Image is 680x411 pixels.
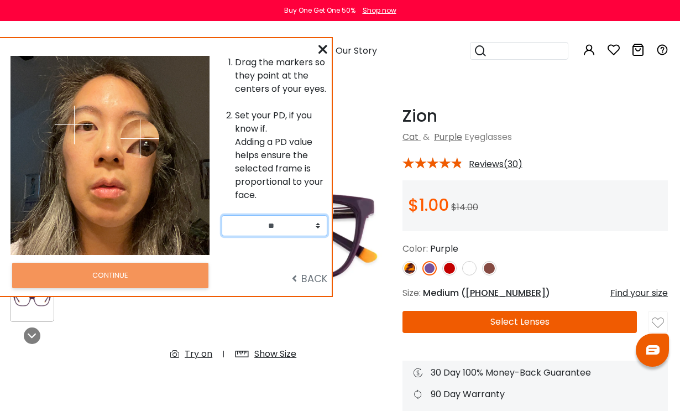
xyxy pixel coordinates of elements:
[434,131,462,143] a: Purple
[465,287,546,299] span: [PHONE_NUMBER]
[423,287,550,299] span: Medium ( )
[646,345,660,355] img: chat
[121,119,159,158] img: cross-hair.png
[55,106,93,144] img: cross-hair.png
[254,347,296,361] div: Show Size
[414,366,657,379] div: 30 Day 100% Money-Back Guarantee
[235,56,327,96] li: Drag the markers so they point at the centers of your eyes.
[336,44,377,57] span: Our Story
[402,311,637,333] button: Select Lenses
[363,6,396,15] div: Shop now
[235,109,327,202] li: Set your PD, if you know if. Adding a PD value helps ensure the selected frame is proportional to...
[284,6,355,15] div: Buy One Get One 50%
[185,347,212,361] div: Try on
[469,159,522,169] span: Reviews(30)
[652,317,664,329] img: like
[402,242,428,255] span: Color:
[451,201,478,214] span: $14.00
[357,6,396,15] a: Shop now
[292,272,327,285] span: BACK
[402,287,421,299] span: Size:
[610,287,668,300] div: Find your size
[12,263,208,288] button: CONTINUE
[11,289,54,311] img: Zion Purple Acetate Eyeglasses , SpringHinges , UniversalBridgeFit Frames from ABBE Glasses
[402,131,419,143] a: Cat
[421,131,432,143] span: &
[402,106,668,126] h1: Zion
[464,131,512,143] span: Eyeglasses
[430,242,458,255] span: Purple
[414,388,657,401] div: 90 Day Warranty
[408,193,449,217] span: $1.00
